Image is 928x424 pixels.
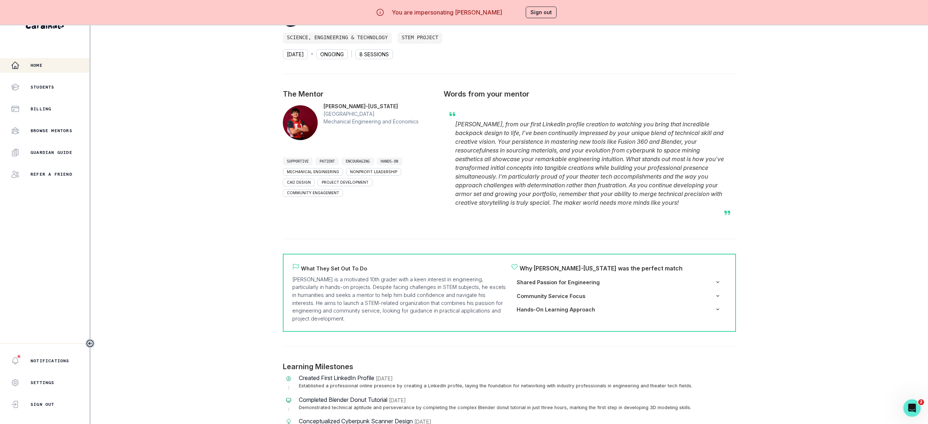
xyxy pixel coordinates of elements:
p: [PERSON_NAME]-[US_STATE] [323,102,419,110]
iframe: Intercom live chat [903,399,921,417]
span: CAD Design [283,179,315,186]
p: Sign Out [30,401,54,407]
span: Community Engagement [283,189,343,197]
span: [DATE] [283,49,308,59]
p: Students [30,84,54,90]
p: Mechanical Engineering and Economics [323,118,419,125]
p: [DATE] [376,375,393,382]
p: Established a professional online presence by creating a LinkedIn profile, laying the foundation ... [299,382,692,389]
p: You are impersonating [PERSON_NAME] [392,8,502,17]
span: Science, Engineering & Technology [283,33,392,44]
p: Words from your mentor [444,89,736,99]
p: Community Service Focus [517,292,585,300]
p: Home [30,62,42,68]
p: [DATE] [389,396,406,404]
p: Shared Passion for Engineering [517,278,600,286]
span: Encouraging [342,158,374,165]
p: Created First LinkedIn Profile [299,374,374,382]
p: Settings [30,380,54,386]
p: Learning Milestones [283,361,736,372]
span: 8 sessions [355,49,393,59]
button: Toggle sidebar [85,339,95,348]
p: Refer a friend [30,171,72,177]
p: Completed Blender Donut Tutorial [299,395,387,404]
img: Xavier Ayala-Vermont [283,105,318,140]
p: | [351,49,353,59]
p: The Mentor [283,89,429,99]
p: Notifications [30,358,69,364]
p: Browse Mentors [30,128,72,134]
p: [PERSON_NAME], from our first LinkedIn profile creation to watching you bring that incredible bac... [455,120,724,207]
span: Patient [316,158,339,165]
p: [GEOGRAPHIC_DATA] [323,110,419,118]
span: Hands-On [377,158,402,165]
p: Billing [30,106,51,112]
p: Guardian Guide [30,150,72,155]
div: - [283,49,736,59]
span: Nonprofit Leadership [346,168,401,176]
button: Hands-On Learning Approach [511,303,726,317]
p: Why [PERSON_NAME]-[US_STATE] was the perfect match [511,263,726,273]
span: Project Development [318,179,373,186]
span: STEM Project [398,33,442,44]
button: Community Service Focus [511,289,726,303]
p: [PERSON_NAME] is a motivated 10th grader with a keen interest in engineering, particularly in han... [292,276,508,323]
button: Sign out [526,7,557,18]
p: What They Set Out To Do [292,263,508,273]
span: 2 [918,399,924,405]
p: Demonstrated technical aptitude and perseverance by completing the complex Blender donut tutorial... [299,404,691,411]
span: Mechanical Engineering [283,168,343,176]
span: Ongoing [316,49,348,59]
p: Hands-On Learning Approach [517,306,595,314]
span: Supportive [283,158,313,165]
button: Shared Passion for Engineering [511,276,726,289]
